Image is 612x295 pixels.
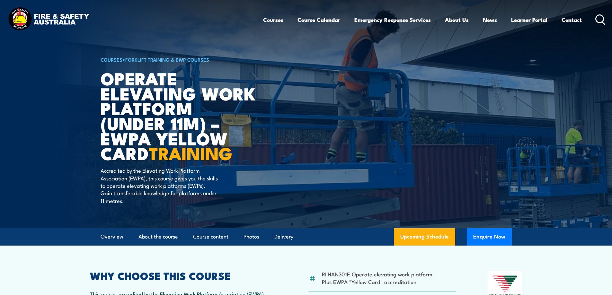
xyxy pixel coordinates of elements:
[101,56,122,63] a: COURSES
[90,271,278,280] h2: WHY CHOOSE THIS COURSE
[511,11,547,28] a: Learner Portal
[101,228,123,245] a: Overview
[149,139,232,166] strong: TRAINING
[483,11,497,28] a: News
[101,56,259,63] h6: >
[354,11,431,28] a: Emergency Response Services
[244,228,259,245] a: Photos
[263,11,283,28] a: Courses
[394,228,455,246] a: Upcoming Schedule
[101,167,218,204] p: Accredited by the Elevating Work Platform Association (EWPA), this course gives you the skills to...
[101,71,259,161] h1: Operate Elevating Work Platform (under 11m) – EWPA Yellow Card
[193,228,228,245] a: Course content
[322,270,432,278] li: RIIHAN301E Operate elevating work platform
[467,228,512,246] button: Enquire Now
[322,278,432,285] li: Plus EWPA "Yellow Card" accreditation
[274,228,293,245] a: Delivery
[125,56,209,63] a: Forklift Training & EWP Courses
[297,11,340,28] a: Course Calendar
[562,11,582,28] a: Contact
[445,11,469,28] a: About Us
[138,228,178,245] a: About the course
